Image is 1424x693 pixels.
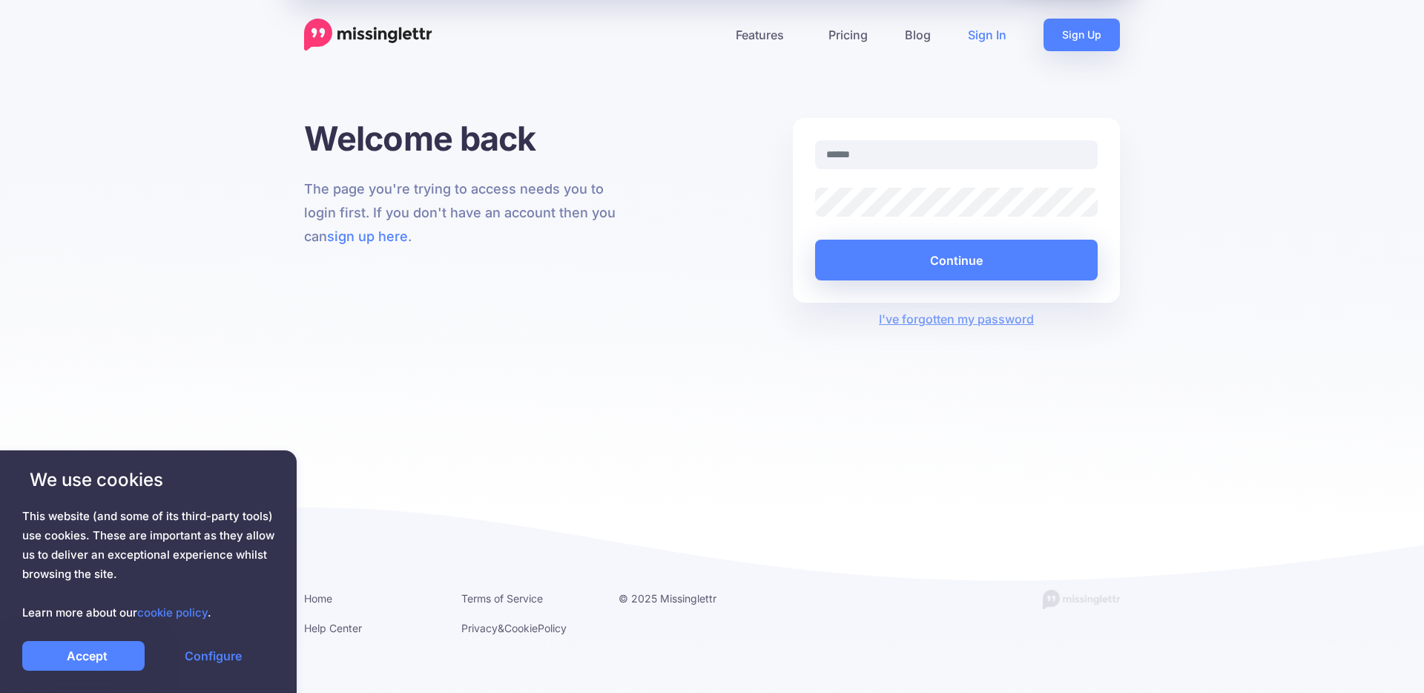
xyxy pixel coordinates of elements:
[879,312,1034,326] a: I've forgotten my password
[1044,19,1120,51] a: Sign Up
[461,619,596,637] li: & Policy
[304,118,631,159] h1: Welcome back
[886,19,949,51] a: Blog
[137,605,208,620] a: cookie policy
[461,622,498,634] a: Privacy
[152,641,274,671] a: Configure
[327,229,408,244] a: sign up here
[304,622,362,634] a: Help Center
[504,622,538,634] a: Cookie
[22,641,145,671] a: Accept
[810,19,886,51] a: Pricing
[22,507,274,623] span: This website (and some of its third-party tools) use cookies. These are important as they allow u...
[461,592,543,605] a: Terms of Service
[619,589,754,608] li: © 2025 Missinglettr
[815,240,1098,280] button: Continue
[22,467,274,493] span: We use cookies
[304,592,332,605] a: Home
[949,19,1025,51] a: Sign In
[717,19,810,51] a: Features
[304,177,631,249] p: The page you're trying to access needs you to login first. If you don't have an account then you ...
